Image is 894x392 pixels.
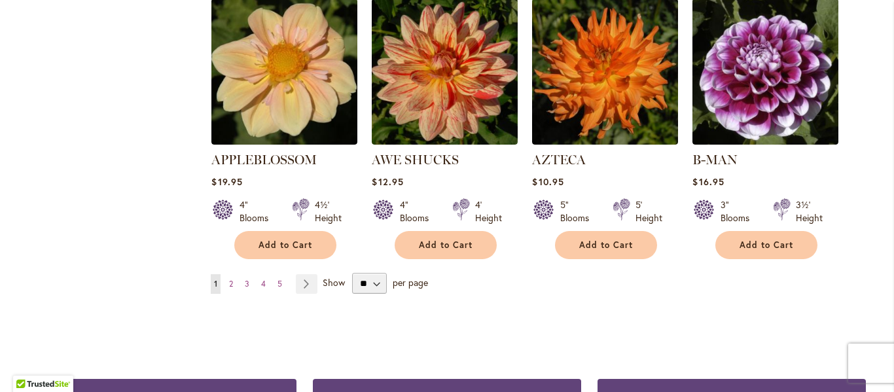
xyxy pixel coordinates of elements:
a: APPLEBLOSSOM [211,152,317,168]
span: Show [323,276,345,289]
span: per page [393,276,428,289]
a: AZTECA [532,135,678,147]
span: 4 [261,279,266,289]
span: 2 [229,279,233,289]
a: B-MAN [692,135,838,147]
span: 5 [277,279,282,289]
div: 4' Height [475,198,502,224]
div: 3" Blooms [721,198,757,224]
div: 3½' Height [796,198,823,224]
a: AWE SHUCKS [372,135,518,147]
a: APPLEBLOSSOM [211,135,357,147]
span: Add to Cart [740,240,793,251]
a: B-MAN [692,152,738,168]
a: 5 [274,274,285,294]
span: 1 [214,279,217,289]
span: $10.95 [532,175,563,188]
button: Add to Cart [715,231,817,259]
a: 3 [241,274,253,294]
a: 4 [258,274,269,294]
a: AWE SHUCKS [372,152,459,168]
span: $19.95 [211,175,242,188]
span: 3 [245,279,249,289]
span: $16.95 [692,175,724,188]
button: Add to Cart [234,231,336,259]
button: Add to Cart [555,231,657,259]
span: Add to Cart [579,240,633,251]
a: 2 [226,274,236,294]
span: Add to Cart [419,240,473,251]
div: 4" Blooms [240,198,276,224]
button: Add to Cart [395,231,497,259]
span: Add to Cart [259,240,312,251]
div: 4" Blooms [400,198,437,224]
div: 5' Height [635,198,662,224]
div: 4½' Height [315,198,342,224]
iframe: Launch Accessibility Center [10,346,46,382]
div: 5" Blooms [560,198,597,224]
a: AZTECA [532,152,586,168]
span: $12.95 [372,175,403,188]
